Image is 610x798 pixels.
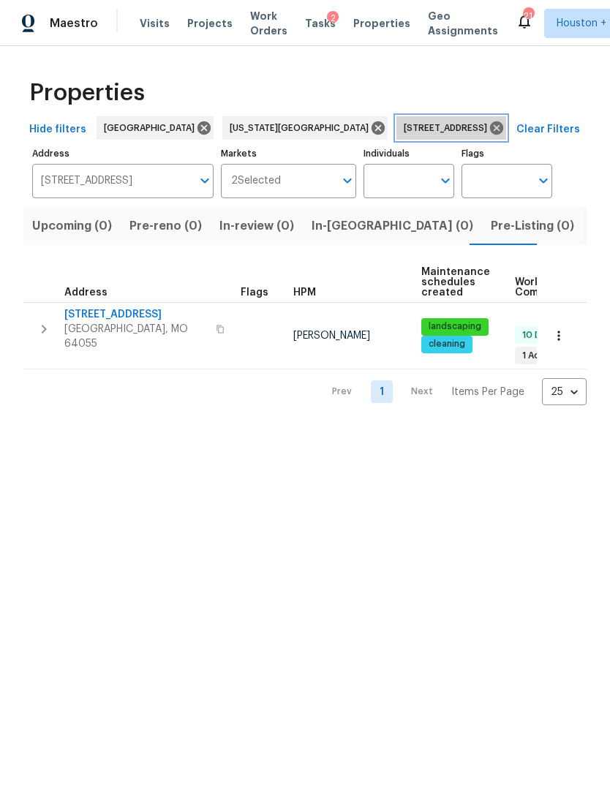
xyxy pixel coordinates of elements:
[241,287,268,298] span: Flags
[515,277,607,298] span: Work Order Completion
[29,86,145,100] span: Properties
[371,380,393,403] a: Goto page 1
[516,350,578,362] span: 1 Accepted
[305,18,336,29] span: Tasks
[140,16,170,31] span: Visits
[516,121,580,139] span: Clear Filters
[423,338,471,350] span: cleaning
[462,149,552,158] label: Flags
[542,373,587,411] div: 25
[516,329,563,342] span: 10 Done
[491,216,574,236] span: Pre-Listing (0)
[523,9,533,23] div: 21
[29,121,86,139] span: Hide filters
[451,385,524,399] p: Items Per Page
[318,378,587,405] nav: Pagination Navigation
[353,16,410,31] span: Properties
[32,149,214,158] label: Address
[231,175,281,187] span: 2 Selected
[404,121,493,135] span: [STREET_ADDRESS]
[312,216,473,236] span: In-[GEOGRAPHIC_DATA] (0)
[293,331,370,341] span: [PERSON_NAME]
[250,9,287,38] span: Work Orders
[222,116,388,140] div: [US_STATE][GEOGRAPHIC_DATA]
[64,322,207,351] span: [GEOGRAPHIC_DATA], MO 64055
[187,16,233,31] span: Projects
[293,287,316,298] span: HPM
[428,9,498,38] span: Geo Assignments
[104,121,200,135] span: [GEOGRAPHIC_DATA]
[64,287,108,298] span: Address
[364,149,454,158] label: Individuals
[23,116,92,143] button: Hide filters
[396,116,506,140] div: [STREET_ADDRESS]
[129,216,202,236] span: Pre-reno (0)
[50,16,98,31] span: Maestro
[221,149,357,158] label: Markets
[435,170,456,191] button: Open
[533,170,554,191] button: Open
[230,121,374,135] span: [US_STATE][GEOGRAPHIC_DATA]
[219,216,294,236] span: In-review (0)
[511,116,586,143] button: Clear Filters
[327,11,339,26] div: 2
[32,216,112,236] span: Upcoming (0)
[97,116,214,140] div: [GEOGRAPHIC_DATA]
[64,307,207,322] span: [STREET_ADDRESS]
[423,320,487,333] span: landscaping
[337,170,358,191] button: Open
[195,170,215,191] button: Open
[421,267,490,298] span: Maintenance schedules created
